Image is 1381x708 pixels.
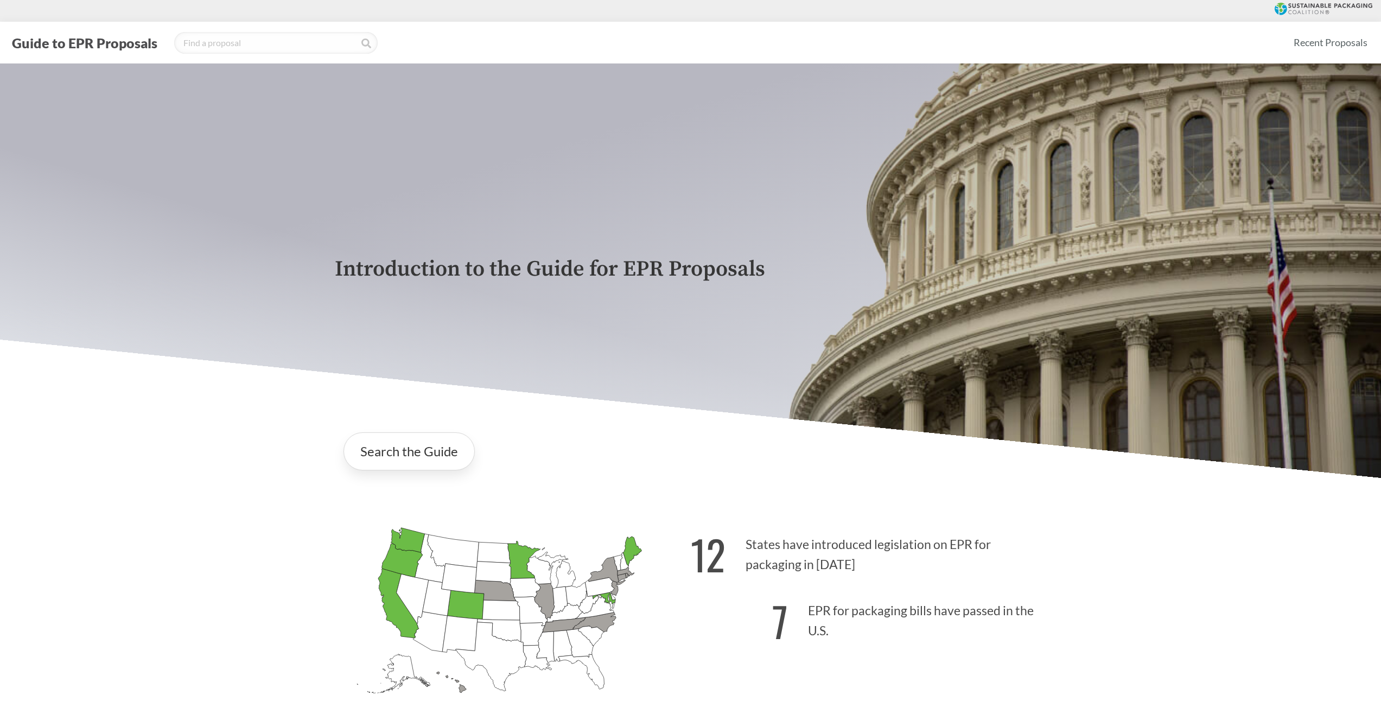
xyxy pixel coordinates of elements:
button: Guide to EPR Proposals [9,34,161,52]
strong: 7 [772,591,788,651]
strong: 12 [691,524,725,584]
p: States have introduced legislation on EPR for packaging in [DATE] [691,518,1047,585]
p: EPR for packaging bills have passed in the U.S. [691,584,1047,651]
a: Search the Guide [343,432,475,470]
p: Introduction to the Guide for EPR Proposals [335,257,1047,282]
input: Find a proposal [174,32,378,54]
a: Recent Proposals [1289,30,1372,55]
